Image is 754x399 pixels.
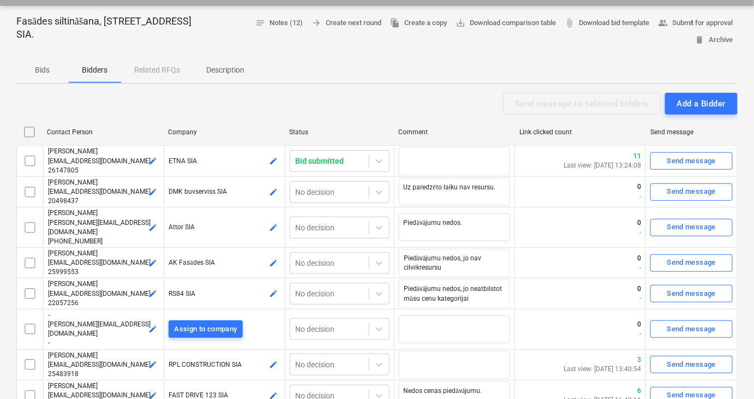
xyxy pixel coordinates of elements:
span: edit [148,360,157,369]
span: edit [148,188,157,196]
span: Download comparison table [456,17,556,29]
div: Status [289,128,390,136]
p: - [637,263,641,272]
span: edit [270,360,278,369]
p: RS84 SIA [169,289,280,299]
button: Send message [650,254,733,272]
span: notes [255,18,265,28]
span: people_alt [658,18,668,28]
span: edit [148,223,157,232]
p: RPL CONSTRUCTION SIA [169,360,280,370]
span: edit [270,289,278,298]
span: Archive [695,34,733,46]
p: Bids [29,64,56,76]
p: 22057256 [48,299,159,308]
span: edit [270,259,278,267]
span: [EMAIL_ADDRESS][DOMAIN_NAME] [48,259,151,266]
p: DMK buvserviss SIA [169,187,280,196]
button: Send message [650,152,733,170]
iframe: Chat Widget [699,347,754,399]
p: - [637,294,641,303]
p: - [48,311,159,320]
p: - [637,192,641,201]
span: Download bid template [565,17,649,29]
p: Last view: [DATE] 13:40:54 [564,365,641,374]
div: Comment [398,128,511,136]
div: Send message [667,323,716,336]
div: Send message [650,128,733,136]
button: Notes (12) [251,15,307,32]
span: [EMAIL_ADDRESS][DOMAIN_NAME] [48,157,151,165]
div: Add a Bidder [677,97,726,111]
p: 0 [637,218,641,228]
span: delete [695,35,705,45]
span: file_copy [390,18,400,28]
p: 26147805 [48,166,159,175]
span: arrow_forward [312,18,321,28]
p: [PERSON_NAME] [48,147,159,156]
span: edit [148,289,157,298]
span: edit [270,157,278,165]
div: Send message [667,359,716,371]
p: 0 [637,284,641,294]
button: Send message [650,285,733,302]
div: Send message [667,155,716,168]
button: Create next round [307,15,386,32]
p: ETNA SIA [169,157,280,166]
button: Submit for approval [654,15,738,32]
span: [EMAIL_ADDRESS][DOMAIN_NAME] [48,188,151,195]
button: Create a copy [386,15,451,32]
p: Bidders [82,64,108,76]
p: AK Fasādes SIA [169,258,280,267]
p: - [48,338,159,348]
button: Add a Bidder [665,93,738,115]
span: [EMAIL_ADDRESS][DOMAIN_NAME] [48,361,151,368]
span: edit [148,325,157,334]
span: Create next round [312,17,381,29]
p: [PERSON_NAME] [48,209,159,218]
button: Send message [650,219,733,236]
textarea: Piedāvājumu nedos, jo nav cilvēkresursu [399,249,510,277]
p: [PERSON_NAME] [48,382,159,391]
p: 25483918 [48,370,159,379]
span: Create a copy [390,17,447,29]
div: Contact Person [47,128,159,136]
div: Send message [667,257,716,269]
p: [PERSON_NAME] [48,178,159,187]
span: save_alt [456,18,465,28]
p: 0 [637,320,641,329]
div: Company [168,128,280,136]
p: Attor SIA [169,223,280,232]
button: Send message [650,356,733,373]
p: 11 [564,152,641,161]
button: Send message [650,183,733,201]
span: edit [148,157,157,165]
button: Assign to company [169,320,242,338]
p: 0 [637,182,641,192]
span: edit [270,188,278,196]
p: 0 [637,254,641,263]
span: [EMAIL_ADDRESS][DOMAIN_NAME] [48,290,151,297]
span: [PERSON_NAME][EMAIL_ADDRESS][DOMAIN_NAME] [48,320,151,337]
span: Submit for approval [658,17,733,29]
div: Link clicked count [519,128,642,136]
span: Notes (12) [255,17,303,29]
button: Archive [691,32,738,49]
div: Send message [667,221,716,234]
a: Download comparison table [451,15,560,32]
p: - [637,228,641,237]
p: Fasādes siltināšana, [STREET_ADDRESS] SIA. [16,15,210,41]
p: 20498437 [48,196,159,206]
p: [PERSON_NAME] [48,279,159,289]
span: [EMAIL_ADDRESS][DOMAIN_NAME] [48,391,151,399]
div: Send message [667,288,716,300]
span: attach_file [565,18,575,28]
p: 6 [564,386,641,396]
a: Download bid template [560,15,654,32]
span: edit [148,259,157,267]
div: Assign to company [174,323,237,336]
textarea: Piedāvājumu nedos. [399,213,510,241]
p: [PERSON_NAME] [48,249,159,258]
p: - [637,329,641,338]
